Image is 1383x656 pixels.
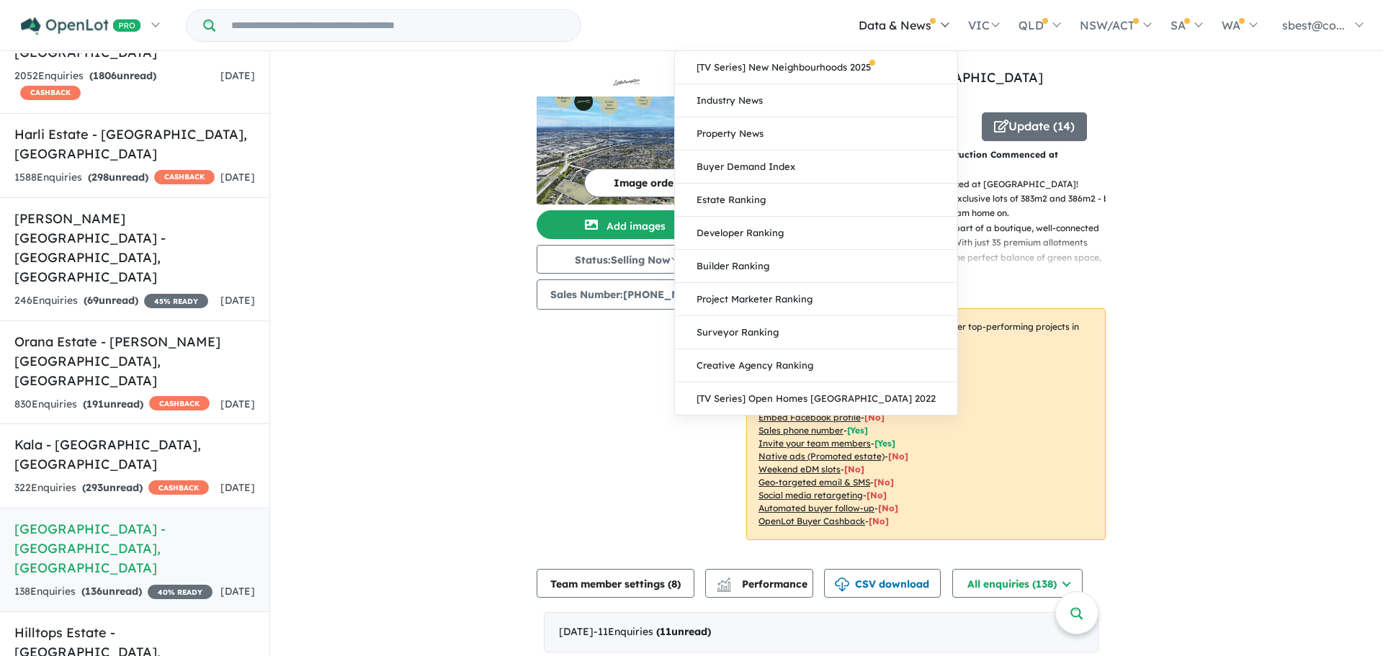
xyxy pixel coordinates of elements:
a: Creative Agency Ranking [675,349,957,382]
span: sbest@co... [1282,18,1345,32]
a: Estate Ranking [675,184,957,217]
input: Try estate name, suburb, builder or developer [218,10,578,41]
a: [TV Series] Open Homes [GEOGRAPHIC_DATA] 2022 [675,382,957,415]
a: Project Marketer Ranking [675,283,957,316]
a: Buyer Demand Index [675,150,957,184]
a: Property News [675,117,957,150]
a: Industry News [675,84,957,117]
a: Builder Ranking [675,250,957,283]
a: Surveyor Ranking [675,316,957,349]
img: Openlot PRO Logo White [21,17,141,35]
a: [TV Series] New Neighbourhoods 2025 [675,51,957,84]
a: Developer Ranking [675,217,957,250]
